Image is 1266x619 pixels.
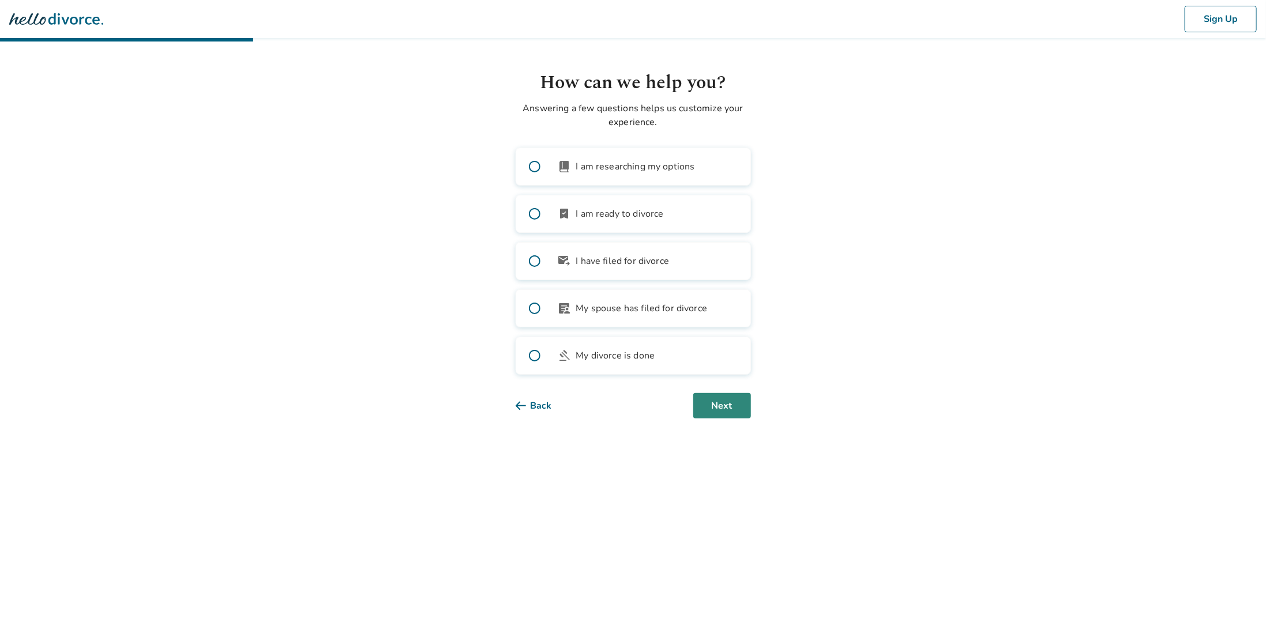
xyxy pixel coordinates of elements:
button: Next [693,393,751,418]
span: I am researching my options [576,160,695,173]
span: bookmark_check [558,207,572,221]
span: I have filed for divorce [576,254,670,268]
span: My spouse has filed for divorce [576,301,708,315]
span: article_person [558,301,572,315]
p: Answering a few questions helps us customize your experience. [516,101,751,129]
h1: How can we help you? [516,69,751,97]
span: My divorce is done [576,349,655,363]
span: gavel [558,349,572,363]
button: Back [516,393,570,418]
button: Sign Up [1185,6,1257,32]
span: I am ready to divorce [576,207,664,221]
iframe: Chat Widget [1208,564,1266,619]
span: book_2 [558,160,572,173]
span: outgoing_mail [558,254,572,268]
